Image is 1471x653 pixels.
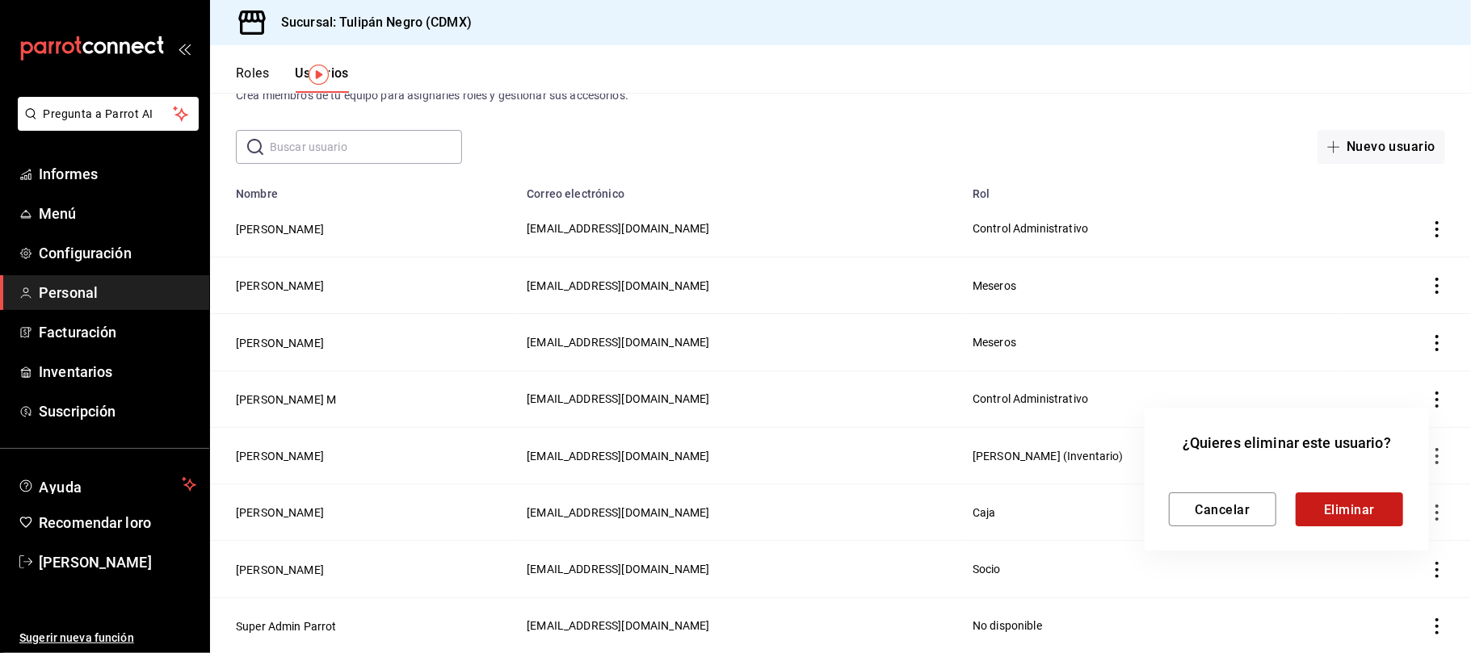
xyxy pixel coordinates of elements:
[309,65,329,85] img: Marcador de información sobre herramientas
[1196,501,1250,517] font: Cancelar
[1169,492,1276,526] button: Cancelar
[1183,434,1391,451] font: ¿Quieres eliminar este usuario?
[1324,501,1375,517] font: Eliminar
[1296,492,1403,526] button: Eliminar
